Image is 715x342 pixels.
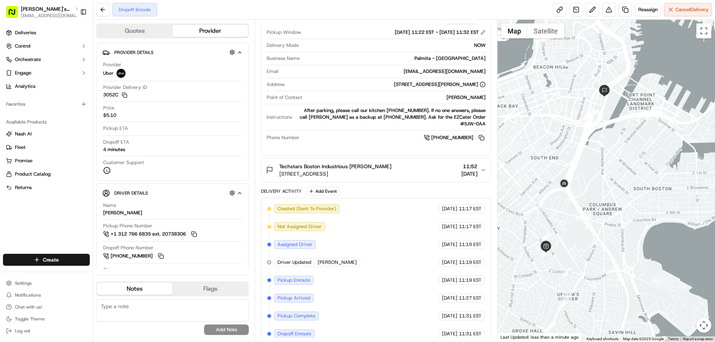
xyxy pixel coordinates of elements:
[442,259,457,266] span: [DATE]
[103,92,127,98] button: 3052C
[546,322,556,331] div: 1
[267,29,301,36] span: Pickup Window
[459,313,482,319] span: 11:31 EST
[267,94,302,101] span: Point of Contact
[267,68,279,75] span: Email
[459,205,482,212] span: 11:17 EST
[395,29,486,36] div: [DATE] 11:22 EST - [DATE] 11:32 EST
[459,330,482,337] span: 11:31 EST
[114,190,148,196] span: Driver Details
[15,116,21,122] img: 1736555255976-a54dd68f-1ca7-489b-9aae-adbdc363a1c4
[3,3,77,21] button: [PERSON_NAME]'s Fast Food - [GEOGRAPHIC_DATA][EMAIL_ADDRESS][DOMAIN_NAME]
[103,146,125,153] div: 4 minutes
[3,278,90,288] button: Settings
[623,337,664,341] span: Map data ©2025 Google
[15,328,30,334] span: Log out
[3,40,90,52] button: Control
[3,314,90,324] button: Toggle Theme
[683,337,713,341] a: Report a map error
[664,3,712,16] button: CancelDelivery
[3,141,90,153] button: Fleet
[21,5,72,13] span: [PERSON_NAME]'s Fast Food - [GEOGRAPHIC_DATA]
[277,241,312,248] span: Assigned Driver
[557,300,567,310] div: 2
[498,332,582,342] div: Last Updated: less than a minute ago
[527,23,564,38] button: Show satellite imagery
[277,313,315,319] span: Pickup Complete
[103,210,142,216] div: [PERSON_NAME]
[15,56,41,63] span: Orchestrate
[53,184,90,190] a: Powered byPylon
[277,223,322,230] span: Not Assigned Driver
[103,266,110,273] span: Tip
[103,70,114,77] span: Uber
[302,42,485,49] div: NOW
[7,167,13,173] div: 📗
[261,188,302,194] div: Delivery Activity
[6,157,87,164] a: Promise
[442,223,457,230] span: [DATE]
[277,295,310,301] span: Pickup Arrived
[103,105,114,111] span: Price
[103,112,116,119] span: $5.10
[7,71,21,84] img: 1736555255976-a54dd68f-1ca7-489b-9aae-adbdc363a1c4
[103,159,144,166] span: Customer Support
[541,233,550,242] div: 8
[6,144,87,151] a: Fleet
[3,155,90,167] button: Promise
[19,48,134,56] input: Got a question? Start typing here...
[34,71,122,79] div: Start new chat
[277,259,311,266] span: Driver Updated
[305,94,485,101] div: [PERSON_NAME]
[277,277,310,284] span: Pickup Enroute
[117,69,125,78] img: uber-new-logo.jpeg
[562,293,572,303] div: 3
[7,7,22,22] img: Nash
[103,202,116,209] span: Name
[103,230,198,238] button: +1 312 766 6835 ext. 20738306
[394,81,486,88] div: [STREET_ADDRESS][PERSON_NAME]
[442,295,457,301] span: [DATE]
[23,135,61,141] span: Operations Team
[587,336,619,342] button: Keyboard shortcuts
[15,292,41,298] span: Notifications
[15,144,26,151] span: Fleet
[62,115,64,121] span: •
[21,13,80,19] span: [EMAIL_ADDRESS][DOMAIN_NAME]
[7,128,19,140] img: Operations Team
[442,205,457,212] span: [DATE]
[318,259,357,266] span: [PERSON_NAME]
[499,332,524,342] a: Open this area in Google Maps (opens a new window)
[267,42,299,49] span: Delivery Mode
[3,116,90,128] div: Available Products
[16,71,29,84] img: 4920774857489_3d7f54699973ba98c624_72.jpg
[43,256,59,263] span: Create
[103,244,153,251] span: Dropoff Phone Number
[103,223,152,229] span: Pickup Phone Number
[459,295,482,301] span: 11:27 EST
[3,182,90,194] button: Returns
[267,81,285,88] span: Address
[23,115,60,121] span: [PERSON_NAME]
[562,268,572,277] div: 4
[63,135,65,141] span: •
[15,316,45,322] span: Toggle Theme
[172,25,248,37] button: Provider
[127,73,136,82] button: Start new chat
[60,163,123,177] a: 💻API Documentation
[306,187,339,196] button: Add Event
[111,231,186,237] span: +1 312 766 6835 ext. 20738306
[3,98,90,110] div: Favorites
[696,23,711,38] button: Toggle fullscreen view
[459,241,482,248] span: 11:19 EST
[97,25,172,37] button: Quotes
[15,171,51,178] span: Product Catalog
[103,252,165,260] a: [PHONE_NUMBER]
[7,108,19,120] img: Grace Nketiah
[295,107,485,127] div: After parking, please call our kitchen [PHONE_NUMBER]. If no one answers, please call [PERSON_NAM...
[541,247,551,257] div: 7
[67,135,82,141] span: 19 ago
[15,166,57,174] span: Knowledge Base
[303,55,485,62] div: Palmita - [GEOGRAPHIC_DATA]
[676,6,709,13] span: Cancel Delivery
